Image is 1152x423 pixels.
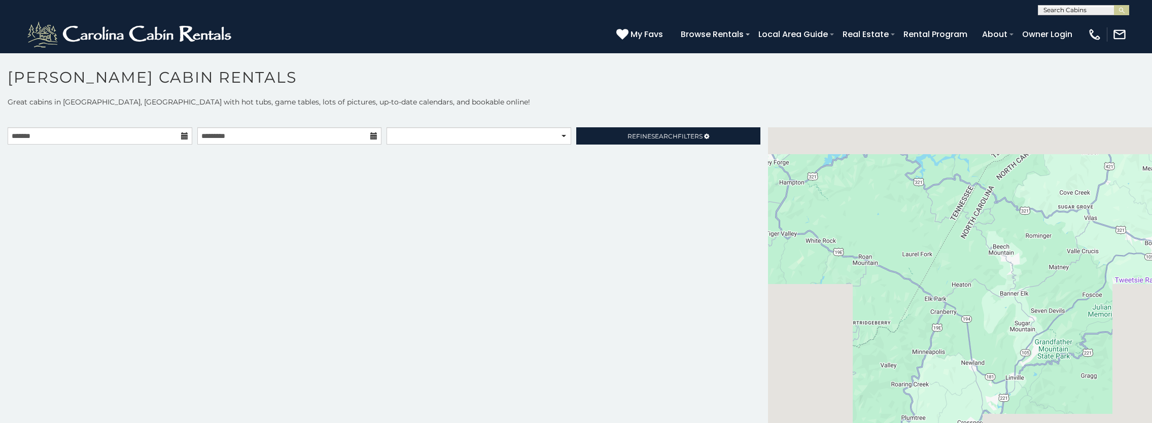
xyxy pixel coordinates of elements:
[627,132,703,140] span: Refine Filters
[676,25,749,43] a: Browse Rentals
[977,25,1013,43] a: About
[837,25,894,43] a: Real Estate
[898,25,972,43] a: Rental Program
[1088,27,1102,42] img: phone-regular-white.png
[1112,27,1127,42] img: mail-regular-white.png
[631,28,663,41] span: My Favs
[753,25,833,43] a: Local Area Guide
[576,127,761,145] a: RefineSearchFilters
[651,132,678,140] span: Search
[1017,25,1077,43] a: Owner Login
[25,19,236,50] img: White-1-2.png
[616,28,666,41] a: My Favs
